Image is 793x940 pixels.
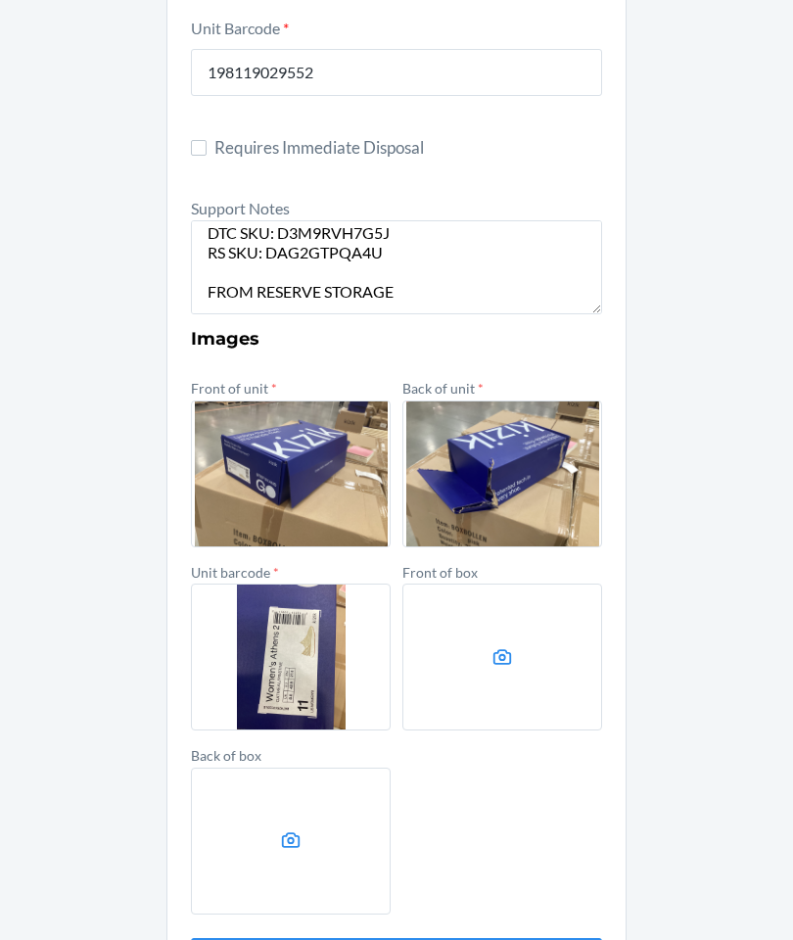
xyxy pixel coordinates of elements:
[402,380,484,397] label: Back of unit
[191,326,602,352] h3: Images
[191,199,290,217] label: Support Notes
[191,747,261,764] label: Back of box
[191,140,207,156] input: Requires Immediate Disposal
[402,564,478,581] label: Front of box
[214,135,602,161] span: Requires Immediate Disposal
[191,380,277,397] label: Front of unit
[191,564,279,581] label: Unit barcode
[191,19,289,37] label: Unit Barcode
